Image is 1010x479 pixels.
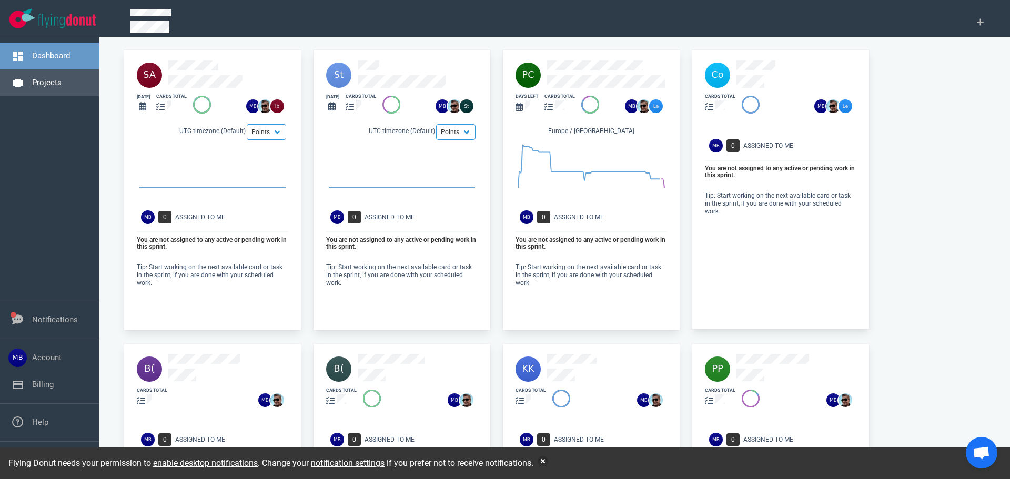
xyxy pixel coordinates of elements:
[705,192,856,216] p: Tip: Start working on the next available card or task in the sprint, if you are done with your sc...
[137,263,288,287] p: Tip: Start working on the next available card or task in the sprint, if you are done with your sc...
[365,212,484,222] div: Assigned To Me
[448,393,461,407] img: 26
[32,417,48,427] a: Help
[705,387,735,394] div: cards total
[348,433,361,446] span: 0
[32,353,62,362] a: Account
[141,210,155,224] img: Avatar
[436,99,449,113] img: 26
[709,433,723,446] img: Avatar
[743,141,863,150] div: Assigned To Me
[175,435,295,444] div: Assigned To Me
[137,356,162,382] img: 40
[258,458,533,468] span: . Change your if you prefer not to receive notifications.
[32,78,62,87] a: Projects
[258,99,272,113] img: 26
[32,51,70,60] a: Dashboard
[520,210,533,224] img: Avatar
[270,393,284,407] img: 26
[330,210,344,224] img: Avatar
[8,458,258,468] span: Flying Donut needs your permission to
[141,433,155,446] img: Avatar
[311,458,385,468] a: notification settings
[705,356,730,382] img: 40
[516,63,541,88] img: 40
[326,356,351,382] img: 40
[365,435,484,444] div: Assigned To Me
[649,393,663,407] img: 26
[137,94,150,100] div: [DATE]
[137,237,288,251] p: You are not assigned to any active or pending work in this sprint.
[137,63,162,88] img: 40
[330,433,344,446] img: Avatar
[346,93,376,100] div: cards total
[544,93,575,100] div: cards total
[156,93,187,100] div: cards total
[705,165,856,179] p: You are not assigned to any active or pending work in this sprint.
[137,126,288,138] div: UTC timezone (Default)
[520,433,533,446] img: Avatar
[326,126,478,138] div: UTC timezone (Default)
[246,99,260,113] img: 26
[516,356,541,382] img: 40
[460,393,473,407] img: 26
[270,99,284,113] img: 26
[726,433,740,446] span: 0
[743,435,863,444] div: Assigned To Me
[175,212,295,222] div: Assigned To Me
[649,99,663,113] img: 26
[448,99,461,113] img: 26
[326,63,351,88] img: 40
[516,126,667,138] div: Europe / [GEOGRAPHIC_DATA]
[839,99,852,113] img: 26
[516,93,538,100] div: days left
[326,94,339,100] div: [DATE]
[516,387,546,394] div: cards total
[705,63,730,88] img: 40
[709,139,723,152] img: Avatar
[158,433,171,446] span: 0
[326,387,357,394] div: cards total
[966,437,997,468] div: Open de chat
[705,93,735,100] div: cards total
[460,99,473,113] img: 26
[158,211,171,223] span: 0
[516,263,667,287] p: Tip: Start working on the next available card or task in the sprint, if you are done with your sc...
[826,393,840,407] img: 26
[537,433,550,446] span: 0
[258,393,272,407] img: 26
[32,315,78,324] a: Notifications
[38,14,96,28] img: Flying Donut text logo
[625,99,639,113] img: 26
[537,211,550,223] span: 0
[637,393,651,407] img: 26
[726,139,740,152] span: 0
[153,458,258,468] a: enable desktop notifications
[814,99,828,113] img: 26
[516,237,667,251] p: You are not assigned to any active or pending work in this sprint.
[137,387,167,394] div: cards total
[348,211,361,223] span: 0
[839,393,852,407] img: 26
[326,263,478,287] p: Tip: Start working on the next available card or task in the sprint, if you are done with your sc...
[32,380,54,389] a: Billing
[554,212,673,222] div: Assigned To Me
[826,99,840,113] img: 26
[554,435,673,444] div: Assigned To Me
[326,237,478,251] p: You are not assigned to any active or pending work in this sprint.
[637,99,651,113] img: 26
